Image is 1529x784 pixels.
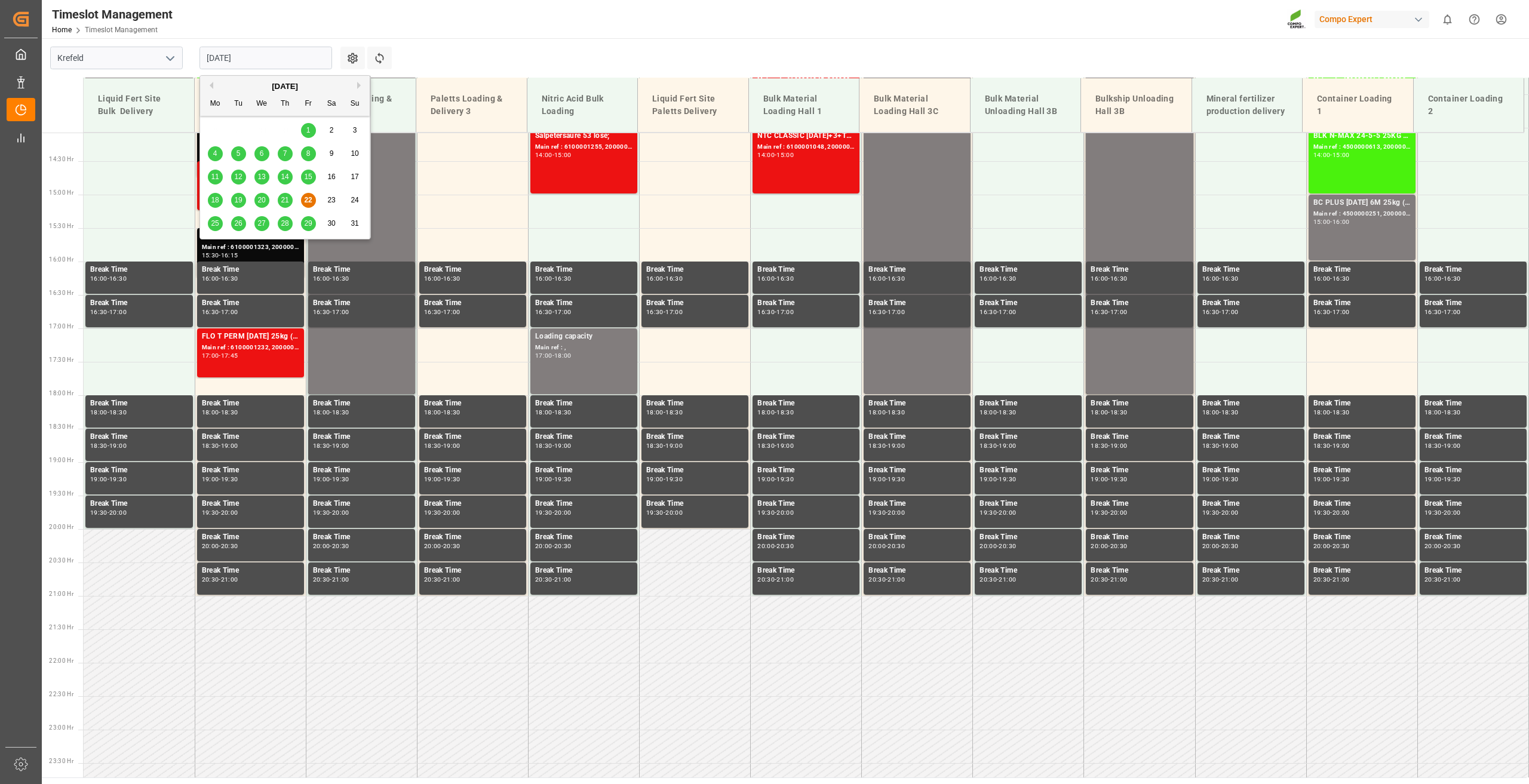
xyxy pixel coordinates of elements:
[441,410,443,415] div: -
[208,216,223,231] div: Choose Monday, August 25th, 2025
[90,309,108,315] div: 16:30
[90,276,108,281] div: 16:00
[757,297,855,309] div: Break Time
[324,193,339,208] div: Choose Saturday, August 23rd, 2025
[1202,309,1220,315] div: 16:30
[1424,398,1522,410] div: Break Time
[757,309,775,315] div: 16:30
[535,353,552,358] div: 17:00
[1442,410,1444,415] div: -
[646,410,664,415] div: 18:00
[208,97,223,112] div: Mo
[1424,309,1442,315] div: 16:30
[776,276,794,281] div: 16:30
[52,26,72,34] a: Home
[665,276,683,281] div: 16:30
[1313,197,1411,209] div: BC PLUS [DATE] 6M 25kg (x42) INT;
[554,353,572,358] div: 18:00
[1091,398,1188,410] div: Break Time
[1221,276,1239,281] div: 16:30
[49,156,73,162] span: 14:30 Hr
[351,219,358,227] span: 31
[301,97,316,112] div: Fr
[327,196,335,204] span: 23
[999,276,1016,281] div: 16:30
[1442,276,1444,281] div: -
[208,193,223,208] div: Choose Monday, August 18th, 2025
[646,398,744,410] div: Break Time
[330,276,331,281] div: -
[646,276,664,281] div: 16:00
[327,219,335,227] span: 30
[231,170,246,185] div: Choose Tuesday, August 12th, 2025
[535,142,633,152] div: Main ref : 6100001255, 2000001099;
[980,88,1071,122] div: Bulk Material Unloading Hall 3B
[348,216,363,231] div: Choose Sunday, August 31st, 2025
[535,331,633,343] div: Loading capacity
[1202,276,1220,281] div: 16:00
[257,219,265,227] span: 27
[208,146,223,161] div: Choose Monday, August 4th, 2025
[664,410,665,415] div: -
[278,97,293,112] div: Th
[776,410,794,415] div: 18:30
[1202,297,1300,309] div: Break Time
[202,410,219,415] div: 18:00
[868,276,886,281] div: 16:00
[108,276,109,281] div: -
[1287,9,1306,30] img: Screenshot%202023-09-29%20at%2010.02.21.png_1712312052.png
[278,193,293,208] div: Choose Thursday, August 21st, 2025
[353,126,357,134] span: 3
[886,276,888,281] div: -
[535,431,633,443] div: Break Time
[424,410,441,415] div: 18:00
[1424,297,1522,309] div: Break Time
[554,276,572,281] div: 16:30
[304,173,312,181] span: 15
[257,196,265,204] span: 20
[237,149,241,158] span: 5
[108,410,109,415] div: -
[221,410,238,415] div: 18:30
[1330,152,1332,158] div: -
[1313,309,1331,315] div: 16:30
[202,309,219,315] div: 16:30
[424,264,521,276] div: Break Time
[869,88,960,122] div: Bulk Material Loading Hall 3C
[281,196,288,204] span: 21
[999,309,1016,315] div: 17:00
[304,196,312,204] span: 22
[278,170,293,185] div: Choose Thursday, August 14th, 2025
[257,173,265,181] span: 13
[330,126,334,134] span: 2
[109,309,127,315] div: 17:00
[647,88,739,122] div: Liquid Fert Site Paletts Delivery
[49,356,73,363] span: 17:30 Hr
[999,410,1016,415] div: 18:30
[1330,410,1332,415] div: -
[552,410,554,415] div: -
[1424,264,1522,276] div: Break Time
[1091,410,1108,415] div: 18:00
[775,309,776,315] div: -
[1313,264,1411,276] div: Break Time
[208,170,223,185] div: Choose Monday, August 11th, 2025
[231,216,246,231] div: Choose Tuesday, August 26th, 2025
[49,290,73,296] span: 16:30 Hr
[980,398,1077,410] div: Break Time
[868,309,886,315] div: 16:30
[206,82,213,89] button: Previous Month
[90,264,188,276] div: Break Time
[211,173,219,181] span: 11
[306,149,311,158] span: 8
[1444,309,1461,315] div: 17:00
[304,219,312,227] span: 29
[324,97,339,112] div: Sa
[313,410,330,415] div: 18:00
[1313,297,1411,309] div: Break Time
[234,173,242,181] span: 12
[281,173,288,181] span: 14
[757,264,855,276] div: Break Time
[1313,152,1331,158] div: 14:00
[443,410,460,415] div: 18:30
